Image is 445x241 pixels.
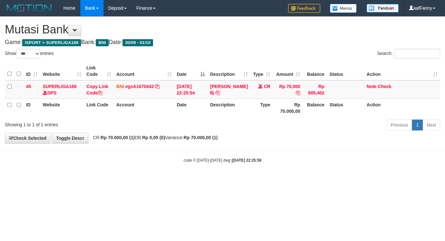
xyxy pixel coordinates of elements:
[40,80,84,99] td: DPS
[412,120,423,130] a: 1
[174,80,208,99] td: [DATE] 22:25:54
[43,84,77,89] a: SUPERLIGA168
[125,84,154,89] a: egsA1670442
[377,49,440,58] label: Search:
[273,99,303,117] th: Rp 70.000,00
[114,99,174,117] th: Account
[155,84,159,89] a: Copy egsA1670442 to clipboard
[23,62,40,80] th: ID: activate to sort column ascending
[23,99,40,117] th: ID
[116,84,124,89] span: BNI
[215,90,220,95] a: Copy HERI SETIYAWAN to clipboard
[364,99,440,117] th: Action
[264,84,270,89] span: CR
[5,23,440,36] h1: Mutasi Bank
[250,99,273,117] th: Type
[40,99,84,117] th: Website
[114,62,174,80] th: Account: activate to sort column ascending
[303,99,327,117] th: Balance
[303,62,327,80] th: Balance
[288,4,320,13] img: Feedback.jpg
[5,39,440,46] h4: Game: Bank: Date:
[84,99,114,117] th: Link Code
[327,99,364,117] th: Status
[142,135,165,140] strong: Rp 0,00 (0)
[273,80,303,99] td: Rp 70,000
[40,62,84,80] th: Website: activate to sort column ascending
[364,62,440,80] th: Action: activate to sort column ascending
[207,62,250,80] th: Description: activate to sort column ascending
[367,84,377,89] a: Note
[327,62,364,80] th: Status
[395,49,440,58] input: Search:
[5,3,54,13] img: MOTION_logo.png
[207,99,250,117] th: Description
[5,133,51,144] a: Check Selected
[367,4,399,13] img: panduan.png
[101,135,135,140] strong: Rp 70.000,00 (1)
[86,84,108,95] a: Copy Link Code
[123,39,153,46] span: 30/09 - 01/10
[303,80,327,99] td: Rp 805,402
[296,90,300,95] a: Copy Rp 70,000 to clipboard
[184,135,218,140] strong: Rp 70.000,00 (1)
[250,62,273,80] th: Type: activate to sort column ascending
[84,62,114,80] th: Link Code: activate to sort column ascending
[184,158,261,163] small: code © [DATE]-[DATE] dwg |
[5,119,181,128] div: Showing 1 to 1 of 1 entries
[378,84,391,89] a: Check
[16,49,40,58] select: Showentries
[422,120,440,130] a: Next
[232,158,261,163] strong: [DATE] 22:25:59
[5,49,54,58] label: Show entries
[330,4,357,13] img: Button%20Memo.svg
[52,133,88,144] a: Toggle Descr
[26,84,31,89] span: 45
[22,39,81,46] span: ISPORT > SUPERLIGA168
[273,62,303,80] th: Amount: activate to sort column ascending
[174,62,208,80] th: Date: activate to sort column descending
[96,39,108,46] span: BNI
[386,120,412,130] a: Previous
[210,84,248,89] a: [PERSON_NAME]
[90,135,218,140] span: CR: DB: Variance:
[174,99,208,117] th: Date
